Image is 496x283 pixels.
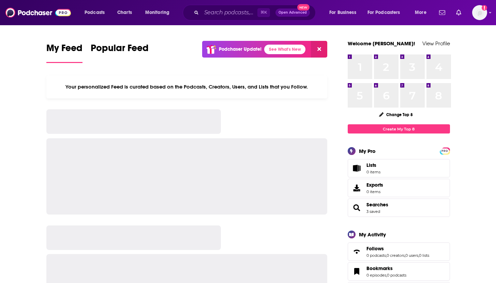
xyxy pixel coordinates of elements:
a: 0 creators [387,253,405,258]
a: 0 podcasts [387,273,406,278]
a: 0 podcasts [366,253,386,258]
span: Podcasts [85,8,105,17]
span: Exports [366,182,383,188]
span: Lists [366,162,380,168]
span: Follows [348,242,450,261]
img: User Profile [472,5,487,20]
span: , [386,273,387,278]
a: Searches [350,203,364,213]
span: Bookmarks [366,265,393,271]
a: Create My Top 8 [348,124,450,133]
a: Charts [113,7,136,18]
button: open menu [363,7,410,18]
span: PRO [441,148,449,154]
button: Open AdvancedNew [275,9,310,17]
span: ⌘ K [257,8,270,17]
span: For Podcasters [367,8,400,17]
span: Lists [366,162,376,168]
a: PRO [441,148,449,153]
span: Logged in as rpendrick [472,5,487,20]
span: My Feed [46,42,82,58]
a: View Profile [422,40,450,47]
button: Show profile menu [472,5,487,20]
button: open menu [325,7,365,18]
button: open menu [410,7,435,18]
a: Exports [348,179,450,197]
span: , [418,253,419,258]
a: Show notifications dropdown [436,7,448,18]
span: Open Advanced [279,11,307,14]
a: 0 episodes [366,273,386,278]
svg: Add a profile image [482,5,487,11]
a: Bookmarks [366,265,406,271]
div: Search podcasts, credits, & more... [189,5,322,20]
span: Follows [366,246,384,252]
a: My Feed [46,42,82,63]
a: Popular Feed [91,42,149,63]
div: My Activity [359,231,386,238]
p: Podchaser Update! [219,46,261,52]
a: 0 users [405,253,418,258]
a: 3 saved [366,209,380,214]
button: open menu [80,7,114,18]
a: See What's New [264,45,305,54]
span: , [405,253,405,258]
div: My Pro [359,148,376,154]
div: Your personalized Feed is curated based on the Podcasts, Creators, Users, and Lists that you Follow. [46,75,328,98]
a: Welcome [PERSON_NAME]! [348,40,415,47]
span: Bookmarks [348,262,450,281]
span: 0 items [366,189,383,194]
a: Bookmarks [350,267,364,276]
a: Follows [350,247,364,256]
span: Lists [350,163,364,173]
span: Charts [117,8,132,17]
span: Monitoring [145,8,169,17]
span: Popular Feed [91,42,149,58]
a: Follows [366,246,429,252]
a: Show notifications dropdown [453,7,464,18]
span: New [297,4,310,11]
button: open menu [140,7,178,18]
button: Change Top 8 [375,110,417,119]
a: 0 lists [419,253,429,258]
a: Lists [348,159,450,177]
span: For Business [329,8,356,17]
span: 0 items [366,170,380,174]
span: More [415,8,426,17]
input: Search podcasts, credits, & more... [201,7,257,18]
span: Searches [348,199,450,217]
img: Podchaser - Follow, Share and Rate Podcasts [5,6,71,19]
span: Exports [350,183,364,193]
a: Searches [366,202,388,208]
